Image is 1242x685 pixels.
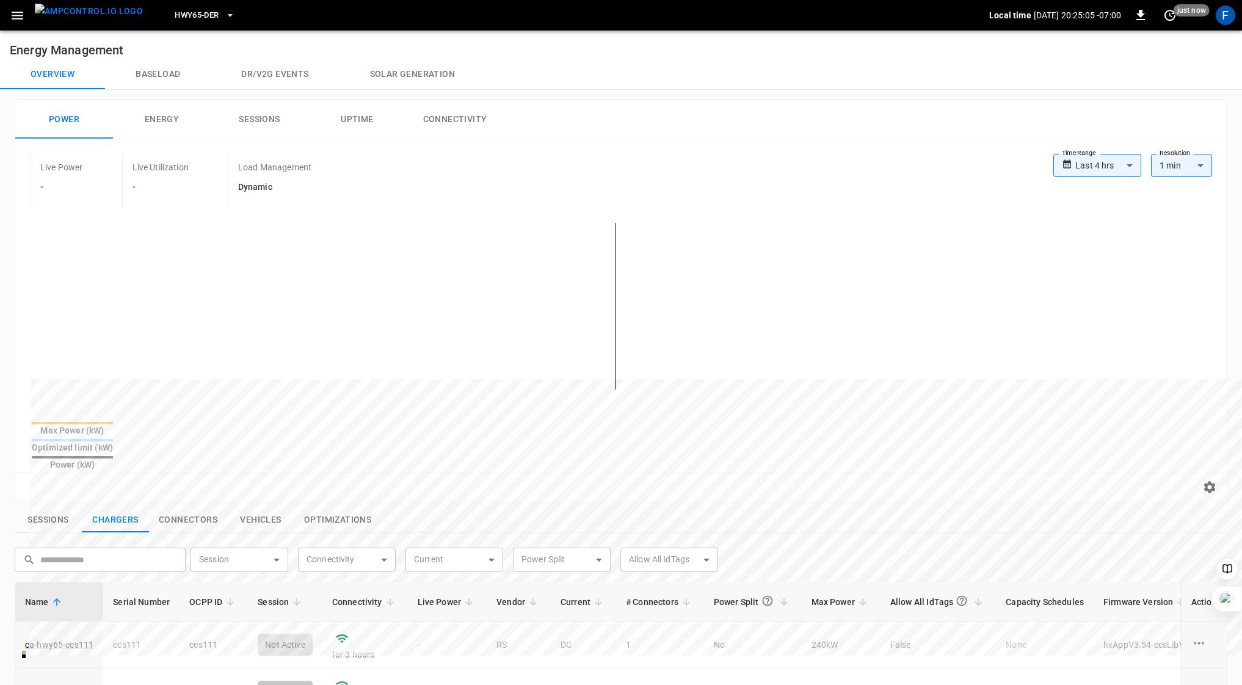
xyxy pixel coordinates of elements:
p: Load Management [238,161,311,173]
button: Uptime [308,100,406,139]
label: Resolution [1160,148,1190,158]
span: Connectivity [332,595,398,609]
span: Power Split [714,590,792,614]
span: just now [1174,4,1210,16]
span: Max Power [812,595,871,609]
div: Last 4 hrs [1075,154,1141,177]
button: Baseload [105,60,211,89]
button: show latest connectors [149,507,227,533]
p: Live Utilization [133,161,189,173]
h6: - [40,181,83,194]
span: Firmware Version [1103,595,1189,609]
p: [DATE] 20:25:05 -07:00 [1034,9,1121,21]
span: Allow All IdTags [890,590,986,614]
button: show latest charge points [82,507,149,533]
span: Name [25,595,65,609]
button: show latest sessions [15,507,82,533]
th: Capacity Schedules [996,582,1094,622]
a: ca-hwy65-ccs111 [25,639,93,651]
span: Current [561,595,606,609]
button: show latest vehicles [227,507,294,533]
div: 1 min [1151,154,1212,177]
label: Time Range [1062,148,1096,158]
span: OCPP ID [189,595,238,609]
button: Dr/V2G events [211,60,339,89]
p: Local time [989,9,1031,21]
button: Power [15,100,113,139]
button: HWY65-DER [170,4,239,27]
span: # Connectors [626,595,694,609]
button: Sessions [211,100,308,139]
span: Vendor [496,595,541,609]
h6: - [133,181,189,194]
div: profile-icon [1216,5,1235,25]
th: Action [1181,582,1227,622]
h6: Dynamic [238,181,311,194]
span: Session [258,595,305,609]
p: Live Power [40,161,83,173]
div: charge point options [1191,636,1217,654]
button: Energy [113,100,211,139]
button: Connectivity [406,100,504,139]
button: show latest optimizations [294,507,381,533]
button: set refresh interval [1160,5,1180,25]
span: Live Power [418,595,478,609]
span: HWY65-DER [175,9,219,23]
th: Serial Number [103,582,180,622]
img: ampcontrol.io logo [35,4,143,19]
button: Solar generation [340,60,485,89]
